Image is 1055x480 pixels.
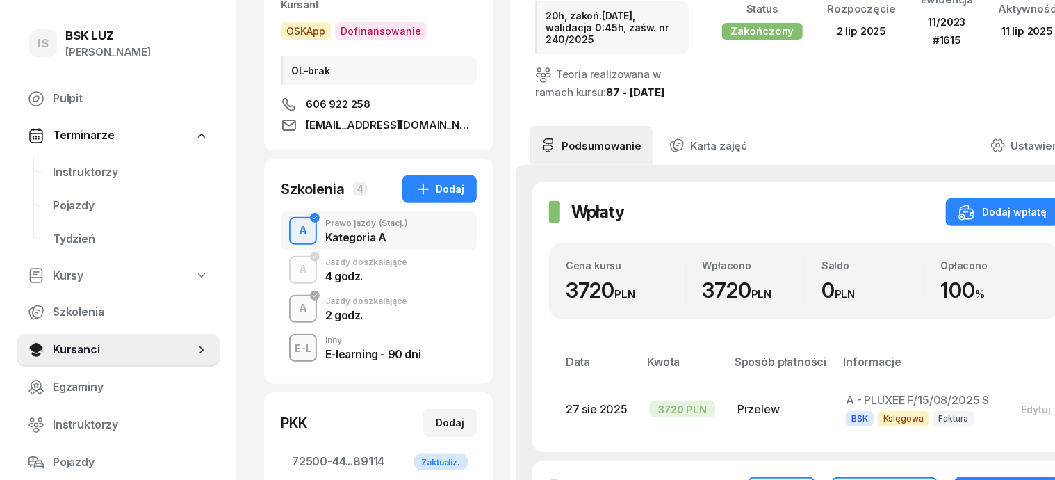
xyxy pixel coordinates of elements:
div: Cena kursu [566,259,685,271]
div: 0 [821,278,924,303]
div: A [293,297,313,321]
span: Szkolenia [53,303,208,321]
div: 11/2023 #1615 [921,13,974,49]
div: Wpłacono [703,259,805,271]
button: E-LInnyE-learning - 90 dni [281,328,477,367]
div: Inny [325,336,420,344]
th: Informacje [835,353,1000,383]
div: Edytuj [1021,403,1051,415]
a: Terminarze [17,120,220,152]
span: Pulpit [53,90,208,108]
a: Instruktorzy [17,408,220,442]
a: Pojazdy [17,446,220,479]
button: Dodaj [402,175,477,203]
div: 4 godz. [325,271,407,282]
span: Pojazdy [53,197,208,215]
button: A [289,295,317,323]
a: Egzaminy [17,371,220,404]
button: AJazdy doszkalające2 godz. [281,289,477,328]
div: Przelew [737,401,824,419]
div: 100 [941,278,1043,303]
span: 27 sie 2025 [566,402,628,416]
div: 3720 [566,278,685,303]
a: Podsumowanie [530,126,653,165]
div: Dodaj [436,415,464,431]
a: [EMAIL_ADDRESS][DOMAIN_NAME] [281,117,477,134]
span: Kursanci [53,341,195,359]
span: BSK [846,411,874,426]
span: 2 lip 2025 [837,24,886,38]
div: Dodaj [415,181,464,198]
a: Karta zajęć [658,126,758,165]
button: E-L [289,334,317,362]
span: Pojazdy [53,454,208,472]
div: 3720 PLN [650,401,715,417]
span: IS [38,38,49,49]
a: Pulpit [17,82,220,115]
button: AJazdy doszkalające4 godz. [281,250,477,289]
a: Pojazdy [42,189,220,223]
a: 606 922 258 [281,96,477,113]
span: Terminarze [53,127,114,145]
div: PKK [281,413,307,433]
div: [PERSON_NAME] [65,43,151,61]
div: E-learning - 90 dni [325,349,420,360]
a: Kursanci [17,333,220,367]
span: Tydzień [53,230,208,248]
div: Prawo jazdy [325,219,408,227]
span: Instruktorzy [53,416,208,434]
div: Dodaj wpłatę [958,204,1047,221]
span: OSKApp [281,22,331,40]
span: 72500-44...89114 [292,453,466,471]
span: 606 922 258 [306,96,370,113]
small: PLN [614,287,635,301]
button: Dodaj [423,409,477,437]
a: Szkolenia [17,296,220,329]
div: BSK LUZ [65,30,151,42]
button: A [289,256,317,284]
a: 87 - [DATE] [606,86,665,99]
a: 72500-44...89114Zaktualiz. [281,445,477,479]
div: Zakończony [722,23,802,40]
span: 4 [353,182,367,196]
div: E-L [289,339,317,357]
div: 20h, zakoń.[DATE], walidacja 0:45h, zaśw. nr 240/2025 [535,1,689,54]
span: A - PLUXEE F/15/08/2025 S [846,393,989,407]
div: Opłacono [941,259,1043,271]
a: Kursy [17,260,220,292]
div: Jazdy doszkalające [325,297,407,305]
div: 2 godz. [325,310,407,321]
span: Księgowa [878,411,929,426]
div: OL-brak [281,56,477,85]
button: APrawo jazdy(Stacj.)Kategoria A [281,211,477,250]
div: Jazdy doszkalające [325,258,407,266]
span: Kursy [53,267,83,285]
span: Dofinansowanie [335,22,427,40]
small: % [975,287,985,301]
h2: Wpłaty [571,201,624,223]
div: Zaktualiz. [414,454,468,470]
div: A [293,219,313,243]
div: Saldo [821,259,924,271]
span: Egzaminy [53,378,208,397]
th: Kwota [639,353,726,383]
th: Sposób płatności [726,353,835,383]
button: OSKAppDofinansowanie [281,22,427,40]
a: Tydzień [42,223,220,256]
span: Instruktorzy [53,163,208,182]
div: A [293,258,313,282]
div: Kategoria A [325,232,408,243]
div: Teoria realizowana w ramach kursu: [535,65,689,102]
span: [EMAIL_ADDRESS][DOMAIN_NAME] [306,117,477,134]
a: Instruktorzy [42,156,220,189]
span: Faktura [933,411,974,426]
th: Data [549,353,639,383]
div: 3720 [703,278,805,303]
span: (Stacj.) [379,219,408,227]
div: Szkolenia [281,179,345,199]
small: PLN [751,287,772,301]
button: A [289,217,317,245]
small: PLN [835,287,856,301]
